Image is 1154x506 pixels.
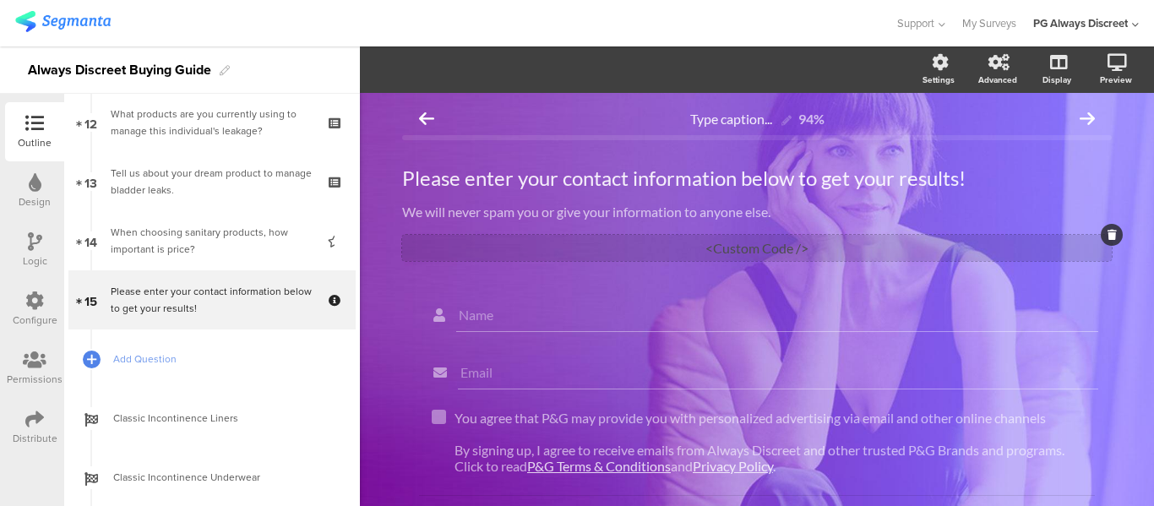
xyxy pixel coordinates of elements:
[1042,73,1071,86] div: Display
[459,307,1096,323] input: Type field title...
[84,291,97,309] span: 15
[111,106,313,139] div: What products are you currently using to manage this individual's leakage?
[455,442,1086,474] p: By signing up, I agree to receive emails from Always Discreet and other trusted P&G Brands and pr...
[68,270,356,329] a: 15 Please enter your contact information below to get your results!
[111,283,313,317] div: Please enter your contact information below to get your results!
[68,152,356,211] a: 13 Tell us about your dream product to manage bladder leaks.
[402,235,1112,261] div: <Custom Code />
[1100,73,1132,86] div: Preview
[15,11,111,32] img: segmanta logo
[111,224,313,258] div: When choosing sanitary products, how important is price?
[693,458,773,474] a: Privacy Policy
[1033,15,1128,31] div: PG Always Discreet
[84,113,97,132] span: 12
[402,204,1112,220] p: We will never spam you or give your information to anyone else.
[23,253,47,269] div: Logic
[19,194,51,209] div: Design
[527,458,671,474] a: P&G Terms & Conditions
[923,73,955,86] div: Settings
[7,372,63,387] div: Permissions
[13,431,57,446] div: Distribute
[84,172,97,191] span: 13
[978,73,1017,86] div: Advanced
[113,469,329,486] span: Classic Incontinence Underwear
[68,389,356,448] a: Classic Incontinence Liners
[84,231,97,250] span: 14
[897,15,934,31] span: Support
[28,57,211,84] div: Always Discreet Buying Guide
[798,111,825,127] div: 94%
[455,410,1086,426] p: You agree that P&G may provide you with personalized advertising via email and other online channels
[68,93,356,152] a: 12 What products are you currently using to manage this individual's leakage?
[690,111,772,127] span: Type caption...
[460,364,1096,380] input: Type field title...
[113,351,329,367] span: Add Question
[402,166,1112,191] p: Please enter your contact information below to get your results!
[18,135,52,150] div: Outline
[68,211,356,270] a: 14 When choosing sanitary products, how important is price?
[113,410,329,427] span: Classic Incontinence Liners
[13,313,57,328] div: Configure
[111,165,313,199] div: Tell us about your dream product to manage bladder leaks.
